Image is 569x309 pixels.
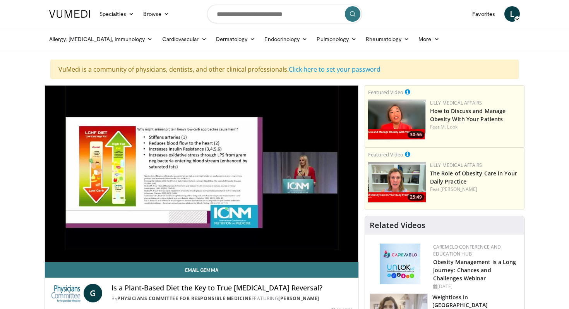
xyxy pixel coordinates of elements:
div: By FEATURING [111,295,352,302]
a: Cardiovascular [158,31,211,47]
span: 25:49 [408,194,424,201]
small: Featured Video [368,89,403,96]
img: 45df64a9-a6de-482c-8a90-ada250f7980c.png.150x105_q85_autocrop_double_scale_upscale_version-0.2.jpg [380,244,420,284]
a: Lilly Medical Affairs [430,162,482,168]
div: VuMedi is a community of physicians, dentists, and other clinical professionals. [50,60,519,79]
h4: Related Videos [370,221,425,230]
a: [PERSON_NAME] [440,186,477,192]
img: VuMedi Logo [49,10,90,18]
a: Specialties [95,6,139,22]
a: Browse [139,6,174,22]
a: Endocrinology [260,31,312,47]
img: c98a6a29-1ea0-4bd5-8cf5-4d1e188984a7.png.150x105_q85_crop-smart_upscale.png [368,100,426,140]
a: Pulmonology [312,31,361,47]
div: Feat. [430,186,521,193]
a: [PERSON_NAME] [278,295,319,302]
a: More [414,31,444,47]
a: Dermatology [211,31,260,47]
video-js: Video Player [45,86,358,262]
a: The Role of Obesity Care in Your Daily Practice [430,170,517,185]
a: Click here to set your password [289,65,380,74]
a: Lilly Medical Affairs [430,100,482,106]
h4: Is a Plant-Based Diet the Key to True [MEDICAL_DATA] Reversal? [111,284,352,292]
div: Feat. [430,124,521,130]
small: Featured Video [368,151,403,158]
a: Email Gemma [45,262,358,278]
a: CaReMeLO Conference and Education Hub [433,244,501,257]
div: [DATE] [433,283,518,290]
a: M. Look [440,124,458,130]
a: Obesity Management is a Long Journey: Chances and Challenges Webinar [433,258,516,282]
a: Allergy, [MEDICAL_DATA], Immunology [45,31,158,47]
a: 25:49 [368,162,426,203]
a: 30:56 [368,100,426,140]
input: Search topics, interventions [207,5,362,23]
img: e1208b6b-349f-4914-9dd7-f97803bdbf1d.png.150x105_q85_crop-smart_upscale.png [368,162,426,203]
a: Rheumatology [361,31,414,47]
a: G [84,284,102,302]
a: L [504,6,520,22]
img: Physicians Committee for Responsible Medicine [51,284,81,302]
a: Favorites [468,6,500,22]
a: Physicians Committee for Responsible Medicine [117,295,252,302]
span: 30:56 [408,131,424,138]
a: How to Discuss and Manage Obesity With Your Patients [430,107,506,123]
h3: Weightloss in [GEOGRAPHIC_DATA] [432,294,519,309]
